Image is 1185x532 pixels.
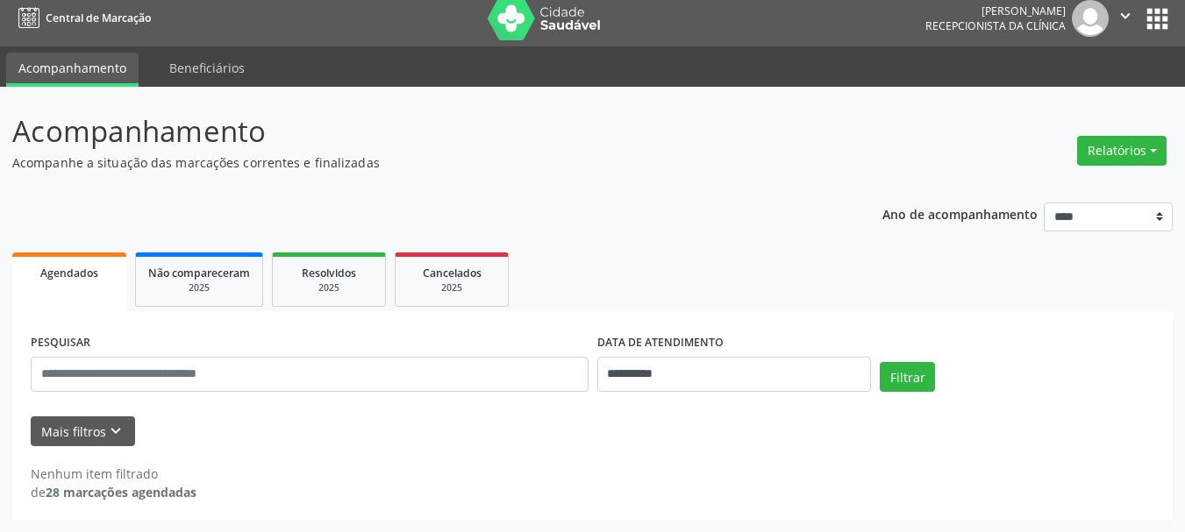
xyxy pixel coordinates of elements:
div: 2025 [408,281,496,294]
div: 2025 [285,281,373,294]
span: Central de Marcação [46,11,151,25]
a: Acompanhamento [6,53,139,87]
i: keyboard_arrow_down [106,422,125,441]
label: PESQUISAR [31,330,90,357]
label: DATA DE ATENDIMENTO [597,330,724,357]
span: Resolvidos [302,266,356,280]
div: de [31,483,196,501]
p: Ano de acompanhamento [882,202,1038,224]
span: Cancelados [423,266,482,280]
div: 2025 [148,281,250,294]
button: Mais filtroskeyboard_arrow_down [31,416,135,447]
button: apps [1142,4,1173,34]
span: Agendados [40,266,98,280]
a: Central de Marcação [12,4,151,32]
p: Acompanhamento [12,110,825,153]
p: Acompanhe a situação das marcações correntes e finalizadas [12,153,825,172]
span: Não compareceram [148,266,250,280]
div: Nenhum item filtrado [31,465,196,483]
button: Relatórios [1077,136,1167,166]
i:  [1116,6,1135,25]
button: Filtrar [880,362,935,392]
a: Beneficiários [157,53,257,83]
div: [PERSON_NAME] [925,4,1066,18]
span: Recepcionista da clínica [925,18,1066,33]
strong: 28 marcações agendadas [46,484,196,500]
